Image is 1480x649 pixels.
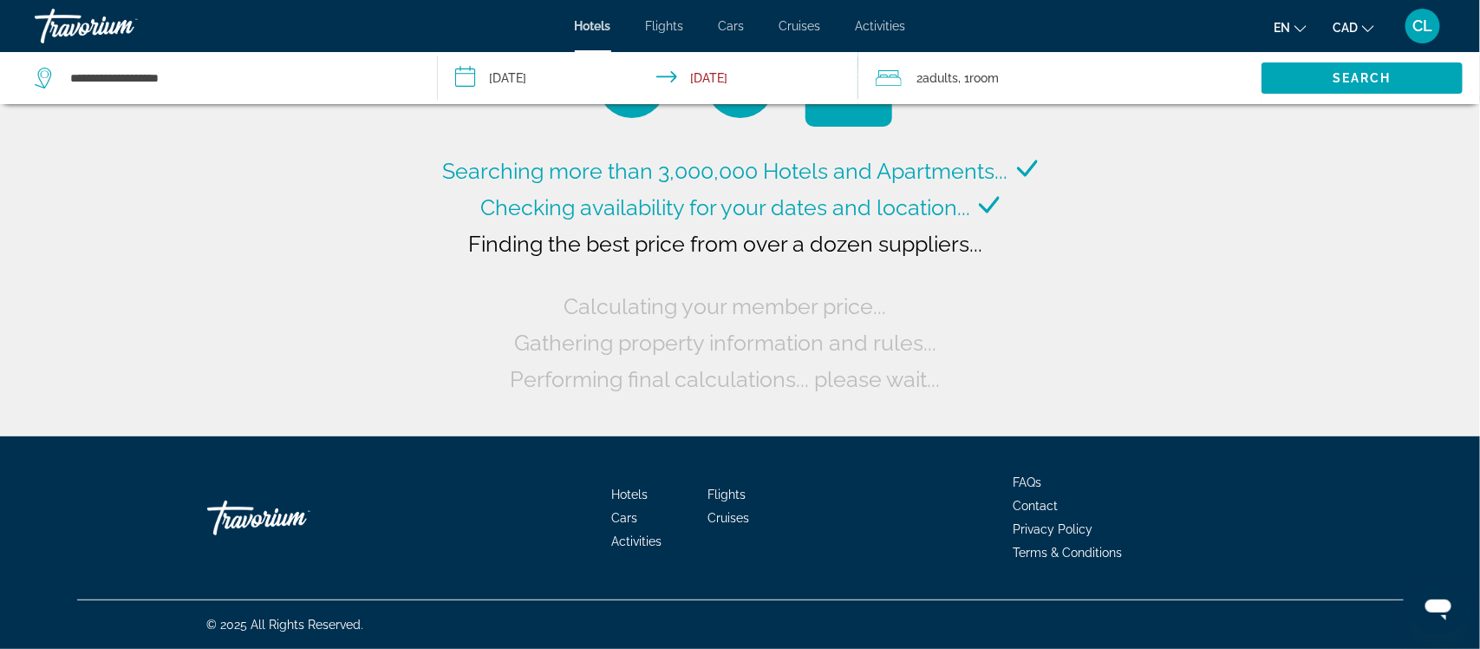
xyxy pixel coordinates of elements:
[207,618,364,632] span: © 2025 All Rights Reserved.
[1333,15,1374,40] button: Change currency
[923,71,959,85] span: Adults
[1413,17,1433,35] span: CL
[480,194,970,220] span: Checking availability for your dates and location...
[1014,522,1093,536] a: Privacy Policy
[959,66,1000,90] span: , 1
[1411,580,1466,635] iframe: Bouton de lancement de la fenêtre de messagerie
[779,19,821,33] a: Cruises
[1274,21,1290,35] span: en
[1262,62,1463,94] button: Search
[917,66,959,90] span: 2
[564,293,887,319] span: Calculating your member price...
[1274,15,1307,40] button: Change language
[207,492,381,544] a: Travorium
[1333,71,1392,85] span: Search
[611,511,637,525] a: Cars
[443,158,1008,184] span: Searching more than 3,000,000 Hotels and Apartments...
[707,488,746,501] a: Flights
[970,71,1000,85] span: Room
[611,488,648,501] a: Hotels
[611,534,662,548] a: Activities
[514,330,936,356] span: Gathering property information and rules...
[1014,499,1059,513] a: Contact
[438,52,858,104] button: Check-in date: Mar 8, 2026 Check-out date: Mar 13, 2026
[1014,546,1123,560] a: Terms & Conditions
[1014,475,1042,489] a: FAQs
[468,231,982,257] span: Finding the best price from over a dozen suppliers...
[856,19,906,33] a: Activities
[1333,21,1358,35] span: CAD
[575,19,611,33] a: Hotels
[511,366,941,392] span: Performing final calculations... please wait...
[707,511,749,525] a: Cruises
[1400,8,1445,44] button: User Menu
[858,52,1262,104] button: Travelers: 2 adults, 0 children
[35,3,208,49] a: Travorium
[646,19,684,33] a: Flights
[719,19,745,33] a: Cars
